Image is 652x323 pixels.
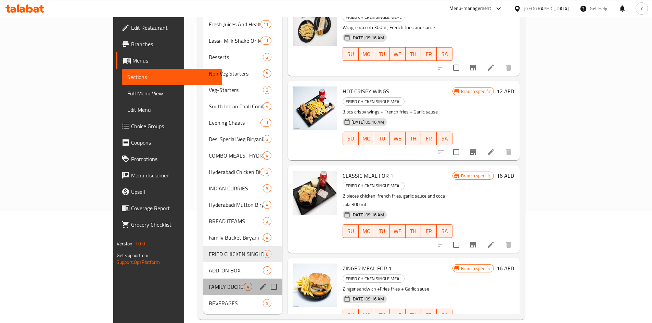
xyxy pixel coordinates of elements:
[263,102,271,110] div: items
[209,53,263,61] span: Desserts
[209,102,263,110] span: South Indian Thali Combo
[439,49,450,59] span: SA
[346,134,356,144] span: SU
[263,54,271,60] span: 2
[359,309,374,322] button: MO
[458,265,494,272] span: Branch specific
[374,132,390,145] button: TU
[390,132,406,145] button: WE
[203,82,282,98] div: Veg-Starters3
[209,20,260,28] span: Fresh Juices And Healthy Mix
[406,224,421,238] button: TH
[343,263,392,273] span: ZINGER MEAL FOR 1
[424,134,434,144] span: FR
[116,184,222,200] a: Upsell
[263,217,271,225] div: items
[361,310,372,320] span: MO
[359,132,374,145] button: MO
[203,246,282,262] div: FRIED CHICKEN SINGLE MEAL8
[437,132,452,145] button: SA
[203,115,282,131] div: Evening Chaats11
[343,224,359,238] button: SU
[127,106,217,114] span: Edit Menu
[500,237,517,253] button: delete
[209,233,263,242] span: Family Bucket Biryani -Authentic Hyderabadi Dum Biryani
[209,86,263,94] span: Veg-Starters
[263,234,271,241] span: 4
[244,283,252,291] div: items
[343,171,393,181] span: CLASSIC MEAL FOR 1
[349,212,387,218] span: [DATE] 09:16 AM
[421,224,437,238] button: FR
[390,309,406,322] button: WE
[487,241,495,249] a: Edit menu item
[465,144,481,160] button: Branch-specific-item
[209,151,263,160] span: COMBO MEALS -HYDRABADI DUM BIRYANI + FRIED CHICKEN (TOP ON SALES)
[203,229,282,246] div: Family Bucket Biryani -Authentic Hyderabadi Dum Biryani4
[349,296,387,302] span: [DATE] 09:16 AM
[359,224,374,238] button: MO
[361,49,372,59] span: MO
[343,182,405,190] div: FRIED CHICKEN SINGLE MEAL
[421,132,437,145] button: FR
[640,5,643,12] span: Y
[209,299,263,307] span: BEVERAGES
[263,251,271,257] span: 8
[117,258,160,267] a: Support.OpsPlatform
[260,168,271,176] div: items
[293,171,337,215] img: CLASSIC MEAL FOR 1
[209,135,263,143] span: Desi Special Veg Biryani
[449,4,491,13] div: Menu-management
[374,47,390,61] button: TU
[263,53,271,61] div: items
[116,167,222,184] a: Menu disclaimer
[209,283,244,291] span: FAMILY BUCKET [PERSON_NAME] -SPECIAL TREAT -BOX AND BASKET
[116,52,222,69] a: Menus
[497,264,514,273] h6: 16 AED
[209,37,260,45] div: Lassi- Milk Shake Or Mojitos
[343,309,359,322] button: SU
[263,70,271,77] span: 5
[135,239,145,248] span: 1.0.0
[439,226,450,236] span: SA
[203,295,282,311] div: BEVERAGES9
[343,285,452,293] p: Zinger sandwich +Fries fries + Garlic sause
[209,69,263,78] span: Non Veg Starters
[132,56,217,65] span: Menus
[203,262,282,279] div: ADD-ON BOX7
[349,35,387,41] span: [DATE] 09:16 AM
[263,136,271,143] span: 3
[263,69,271,78] div: items
[377,310,387,320] span: TU
[497,86,514,96] h6: 12 AED
[263,184,271,192] div: items
[343,98,404,106] span: FRIED CHICKEN SINGLE MEAL
[209,119,260,127] span: Evening Chaats
[408,49,419,59] span: TH
[408,310,419,320] span: TH
[458,88,494,95] span: Branch specific
[209,201,263,209] span: Hyderabadi Mutton Biryani - Desi Special
[260,119,271,127] div: items
[116,19,222,36] a: Edit Restaurant
[374,224,390,238] button: TU
[377,134,387,144] span: TU
[203,32,282,49] div: Lassi- Milk Shake Or Mojitos11
[131,24,217,32] span: Edit Restaurant
[361,226,372,236] span: MO
[209,217,263,225] span: BREAD ITEAMS
[131,220,217,229] span: Grocery Checklist
[465,237,481,253] button: Branch-specific-item
[263,152,271,159] span: 4
[116,216,222,233] a: Grocery Checklist
[203,16,282,32] div: Fresh Juices And Healthy Mix11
